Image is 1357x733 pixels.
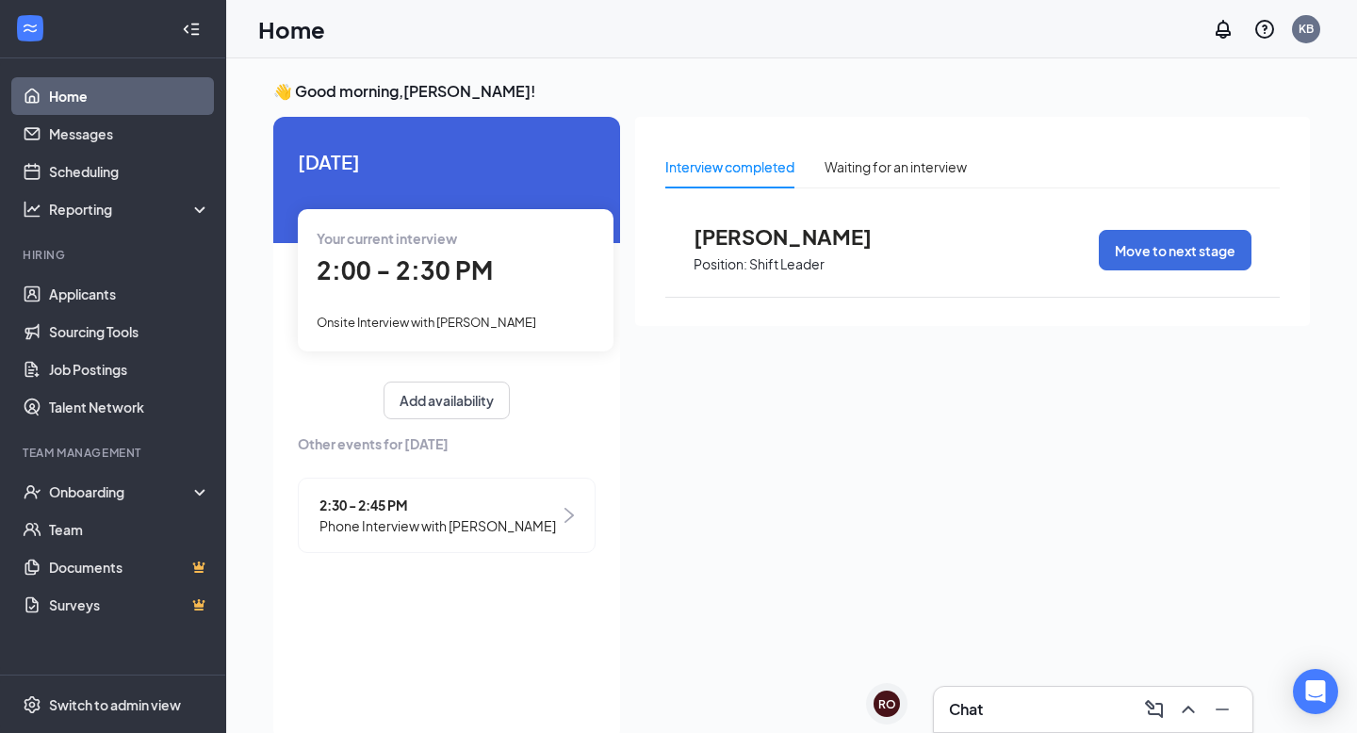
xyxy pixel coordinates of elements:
[23,247,206,263] div: Hiring
[1207,694,1237,725] button: Minimize
[1253,18,1276,41] svg: QuestionInfo
[949,699,983,720] h3: Chat
[749,255,825,273] p: Shift Leader
[23,482,41,501] svg: UserCheck
[1099,230,1251,270] button: Move to next stage
[1143,698,1166,721] svg: ComposeMessage
[665,156,794,177] div: Interview completed
[298,433,596,454] span: Other events for [DATE]
[49,548,210,586] a: DocumentsCrown
[49,115,210,153] a: Messages
[878,696,896,712] div: RO
[49,313,210,350] a: Sourcing Tools
[1211,698,1234,721] svg: Minimize
[23,445,206,461] div: Team Management
[49,695,181,714] div: Switch to admin view
[258,13,325,45] h1: Home
[49,482,194,501] div: Onboarding
[317,230,457,247] span: Your current interview
[49,388,210,426] a: Talent Network
[384,382,510,419] button: Add availability
[49,153,210,190] a: Scheduling
[1299,21,1314,37] div: KB
[273,81,1310,102] h3: 👋 Good morning, [PERSON_NAME] !
[1139,694,1169,725] button: ComposeMessage
[49,350,210,388] a: Job Postings
[23,695,41,714] svg: Settings
[182,20,201,39] svg: Collapse
[317,315,536,330] span: Onsite Interview with [PERSON_NAME]
[23,200,41,219] svg: Analysis
[1212,18,1234,41] svg: Notifications
[319,515,556,536] span: Phone Interview with [PERSON_NAME]
[694,224,901,249] span: [PERSON_NAME]
[825,156,967,177] div: Waiting for an interview
[694,255,747,273] p: Position:
[1177,698,1200,721] svg: ChevronUp
[49,77,210,115] a: Home
[21,19,40,38] svg: WorkstreamLogo
[1173,694,1203,725] button: ChevronUp
[298,147,596,176] span: [DATE]
[1293,669,1338,714] div: Open Intercom Messenger
[49,586,210,624] a: SurveysCrown
[49,511,210,548] a: Team
[49,200,211,219] div: Reporting
[317,254,493,285] span: 2:00 - 2:30 PM
[49,275,210,313] a: Applicants
[319,495,556,515] span: 2:30 - 2:45 PM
